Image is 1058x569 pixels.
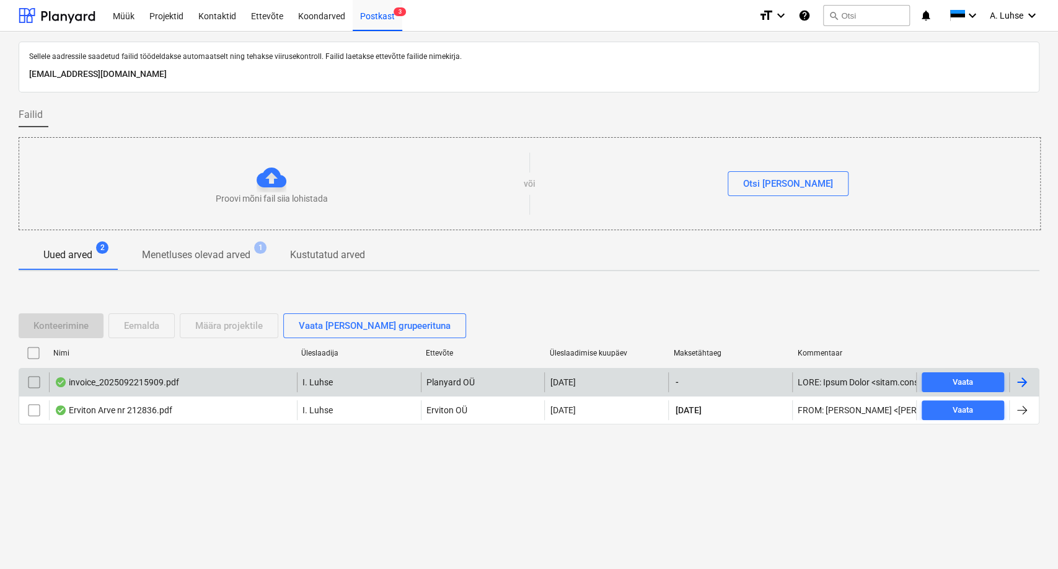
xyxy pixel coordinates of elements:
span: 2 [96,241,108,254]
div: Üleslaadimise kuupäev [550,349,664,357]
i: Abikeskus [798,8,811,23]
p: Menetluses olevad arved [142,248,250,262]
div: Üleslaadija [301,349,415,357]
p: või [524,177,536,190]
div: Planyard OÜ [421,372,545,392]
p: Kustutatud arved [290,248,365,262]
p: I. Luhse [302,376,333,388]
p: I. Luhse [302,404,333,416]
i: keyboard_arrow_down [774,8,788,23]
div: Nimi [53,349,291,357]
div: Vestlusvidin [996,509,1058,569]
div: Proovi mõni fail siia lohistadavõiOtsi [PERSON_NAME] [19,137,1041,230]
span: A. Luhse [990,11,1023,20]
p: Uued arved [43,248,92,262]
i: keyboard_arrow_down [965,8,980,23]
div: [DATE] [550,405,575,415]
button: Vaata [PERSON_NAME] grupeerituna [283,313,466,338]
div: Maksetähtaeg [674,349,788,357]
div: Ettevõte [425,349,539,357]
div: Erviton OÜ [421,400,545,420]
p: Proovi mõni fail siia lohistada [216,192,328,205]
p: [EMAIL_ADDRESS][DOMAIN_NAME] [29,67,1029,82]
div: Otsi [PERSON_NAME] [743,176,833,192]
span: 3 [394,7,406,16]
button: Otsi [PERSON_NAME] [728,171,849,196]
button: Vaata [922,372,1004,392]
span: Failid [19,107,43,122]
div: Erviton Arve nr 212836.pdf [55,405,172,415]
div: Andmed failist loetud [55,377,67,387]
span: search [829,11,839,20]
i: keyboard_arrow_down [1025,8,1039,23]
button: Otsi [823,5,910,26]
button: Vaata [922,400,1004,420]
div: Vaata [PERSON_NAME] grupeerituna [299,318,451,334]
iframe: Chat Widget [996,509,1058,569]
p: Sellele aadressile saadetud failid töödeldakse automaatselt ning tehakse viirusekontroll. Failid ... [29,52,1029,62]
div: invoice_2025092215909.pdf [55,377,179,387]
div: Kommentaar [798,349,912,357]
span: [DATE] [674,404,702,416]
div: [DATE] [550,377,575,387]
div: Andmed failist loetud [55,405,67,415]
div: Vaata [953,403,973,418]
span: - [674,376,679,388]
i: format_size [759,8,774,23]
i: notifications [920,8,932,23]
div: Vaata [953,375,973,390]
span: 1 [254,241,267,254]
